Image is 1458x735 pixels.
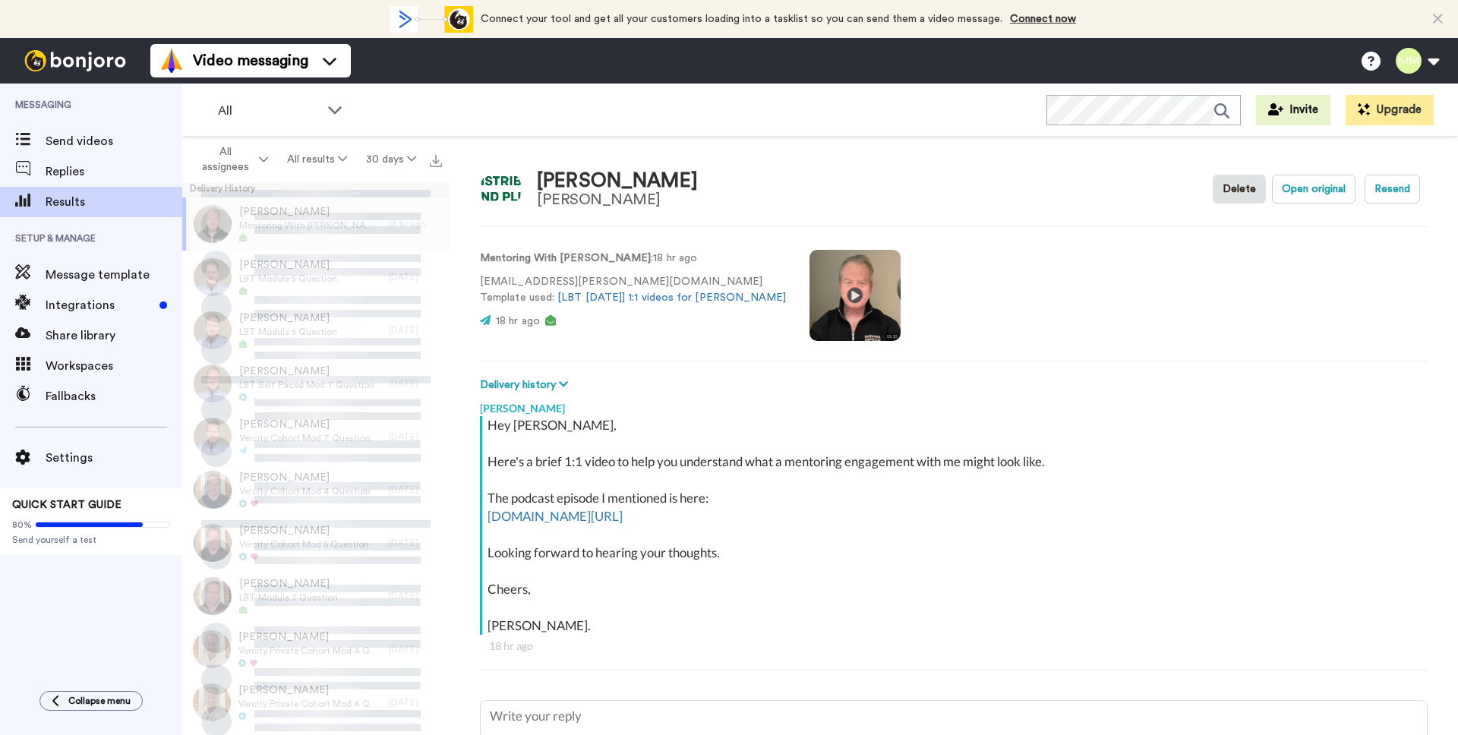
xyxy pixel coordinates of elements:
[389,484,442,496] div: [DATE]
[239,538,369,550] span: Vercity Cohort Mod 5 Question
[238,629,381,645] span: [PERSON_NAME]
[238,645,381,657] span: Vercity Private Cohort Mod 4 Question
[182,197,450,251] a: [PERSON_NAME]Mentoring With [PERSON_NAME]18 hr ago
[193,50,308,71] span: Video messaging
[46,357,182,375] span: Workspaces
[239,485,371,497] span: Vercity Cohort Mod 4 Question
[239,417,371,432] span: [PERSON_NAME]
[46,162,182,181] span: Replies
[18,50,132,71] img: bj-logo-header-white.svg
[182,676,450,729] a: [PERSON_NAME]Vercity Private Cohort Mod 4 Question[DATE]
[1272,175,1355,203] button: Open original
[389,271,442,283] div: [DATE]
[194,258,232,296] img: 8af386c8-f0f0-476a-8447-3edea1d4cd6f-thumb.jpg
[1213,175,1266,203] button: Delete
[480,377,573,393] button: Delivery history
[46,387,182,405] span: Fallbacks
[46,449,182,467] span: Settings
[194,471,232,509] img: 6611293d-f3f2-4f89-957c-7128a0f44778-thumb.jpg
[239,326,337,338] span: LBT Module 5 Question
[182,251,450,304] a: [PERSON_NAME]LBT Module 5 Question[DATE]
[389,537,442,549] div: [DATE]
[194,205,232,243] img: 59599505-2823-4114-8970-f568667e08d4-thumb.jpg
[239,204,381,219] span: [PERSON_NAME]
[481,14,1002,24] span: Connect your tool and get all your customers loading into a tasklist so you can send them a video...
[159,49,184,73] img: vm-color.svg
[194,364,232,402] img: 00774fd1-4c78-4782-a6d8-96387839e671-thumb.jpg
[389,324,442,336] div: [DATE]
[12,534,170,546] span: Send yourself a test
[489,639,1419,654] div: 18 hr ago
[1010,14,1076,24] a: Connect now
[239,273,337,285] span: LBT Module 5 Question
[239,364,374,379] span: [PERSON_NAME]
[480,393,1428,416] div: [PERSON_NAME]
[194,311,232,349] img: 8d0034e5-2359-4e18-88cd-e550403035e3-thumb.jpg
[557,292,786,303] a: [LBT [DATE]] 1:1 videos for [PERSON_NAME]
[389,590,442,602] div: [DATE]
[238,683,381,698] span: [PERSON_NAME]
[193,630,231,668] img: a62b23f6-6c5c-4865-91b4-22a98af0f15d-thumb.jpg
[46,266,182,284] span: Message template
[193,683,231,721] img: e4a7fa54-18e6-4322-8d0e-bf4ff81a2a0e-thumb.jpg
[239,523,369,538] span: [PERSON_NAME]
[194,418,232,456] img: 1dabb941-1905-46bb-80e4-fbc073c92a12-thumb.jpg
[182,410,450,463] a: [PERSON_NAME]Vercity Cohort Mod 7 Question[DATE]
[194,144,256,175] span: All assignees
[480,253,651,263] strong: Mentoring With [PERSON_NAME]
[194,577,232,615] img: 47e5af66-fbaf-49f9-8292-0284655b4f46-thumb.jpg
[389,377,442,390] div: [DATE]
[239,432,371,444] span: Vercity Cohort Mod 7 Question
[12,519,32,531] span: 80%
[537,191,698,208] div: [PERSON_NAME]
[46,326,182,345] span: Share library
[389,218,442,230] div: 18 hr ago
[239,219,381,232] span: Mentoring With [PERSON_NAME]
[1256,95,1330,125] button: Invite
[1365,175,1420,203] button: Resend
[182,623,450,676] a: [PERSON_NAME]Vercity Private Cohort Mod 4 Question[DATE]
[537,170,698,192] div: [PERSON_NAME]
[218,102,320,120] span: All
[182,516,450,569] a: [PERSON_NAME]Vercity Cohort Mod 5 Question[DATE]
[182,182,450,197] div: Delivery History
[488,508,623,524] a: [DOMAIN_NAME][URL]
[12,500,121,510] span: QUICK START GUIDE
[390,6,473,33] div: animation
[480,274,787,306] p: [EMAIL_ADDRESS][PERSON_NAME][DOMAIN_NAME] Template used:
[1346,95,1434,125] button: Upgrade
[185,138,278,181] button: All assignees
[480,251,787,267] p: : 18 hr ago
[239,257,337,273] span: [PERSON_NAME]
[425,148,447,171] button: Export all results that match these filters now.
[239,379,374,391] span: LBT Self Paced Mod 7 Question
[488,416,1424,635] div: Hey [PERSON_NAME], Here's a brief 1:1 video to help you understand what a mentoring engagement wi...
[430,155,442,167] img: export.svg
[39,691,143,711] button: Collapse menu
[239,470,371,485] span: [PERSON_NAME]
[356,146,425,173] button: 30 days
[182,463,450,516] a: [PERSON_NAME]Vercity Cohort Mod 4 Question[DATE]
[182,569,450,623] a: [PERSON_NAME]LBT Module 3 Question[DATE]
[46,193,182,211] span: Results
[46,132,182,150] span: Send videos
[496,316,540,326] span: 18 hr ago
[239,576,338,591] span: [PERSON_NAME]
[278,146,357,173] button: All results
[389,643,442,655] div: [DATE]
[46,296,153,314] span: Integrations
[239,311,337,326] span: [PERSON_NAME]
[480,169,522,210] img: Image of Adam Hein
[182,304,450,357] a: [PERSON_NAME]LBT Module 5 Question[DATE]
[182,357,450,410] a: [PERSON_NAME]LBT Self Paced Mod 7 Question[DATE]
[239,591,338,604] span: LBT Module 3 Question
[389,431,442,443] div: [DATE]
[194,524,232,562] img: 3b5bbadc-7fb2-41ce-9d4a-d5c8c7a81e38-thumb.jpg
[389,696,442,708] div: [DATE]
[68,695,131,707] span: Collapse menu
[238,698,381,710] span: Vercity Private Cohort Mod 4 Question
